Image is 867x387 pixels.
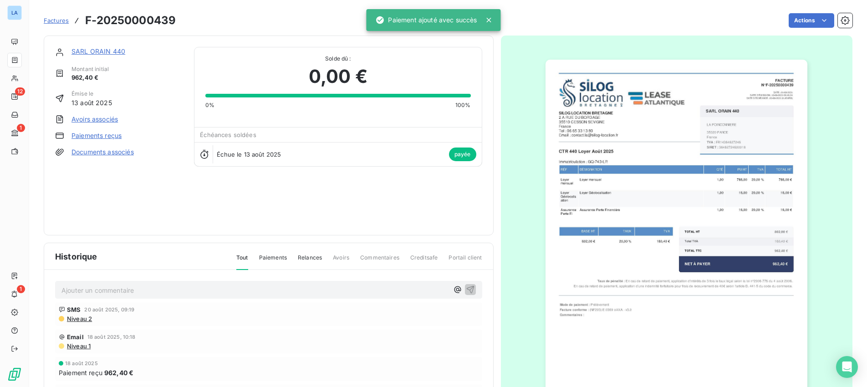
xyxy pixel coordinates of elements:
button: Actions [789,13,834,28]
span: Email [67,333,84,341]
span: 12 [15,87,25,96]
span: Niveau 1 [66,342,91,350]
span: Paiement reçu [59,368,102,377]
span: Échéances soldées [200,131,256,138]
span: 100% [455,101,471,109]
span: Creditsafe [410,254,438,269]
a: SARL ORAIN 440 [71,47,125,55]
span: 0% [205,101,214,109]
span: 962,40 € [71,73,109,82]
a: Documents associés [71,148,134,157]
span: Paiements [259,254,287,269]
span: Tout [236,254,248,270]
span: Commentaires [360,254,399,269]
h3: F-20250000439 [85,12,176,29]
span: Portail client [449,254,482,269]
span: 18 août 2025, 10:18 [87,334,136,340]
span: Émise le [71,90,112,98]
a: 12 [7,89,21,104]
span: 1 [17,124,25,132]
span: Échue le 13 août 2025 [217,151,281,158]
span: Historique [55,250,97,263]
span: Relances [298,254,322,269]
span: Solde dû : [205,55,470,63]
span: 0,00 € [309,63,367,90]
span: 962,40 € [104,368,133,377]
span: Factures [44,17,69,24]
a: Avoirs associés [71,115,118,124]
span: Avoirs [333,254,349,269]
span: Niveau 2 [66,315,92,322]
span: 13 août 2025 [71,98,112,107]
div: LA [7,5,22,20]
span: 20 août 2025, 09:19 [84,307,134,312]
span: Montant initial [71,65,109,73]
a: Paiements reçus [71,131,122,140]
a: Factures [44,16,69,25]
div: Open Intercom Messenger [836,356,858,378]
span: payée [449,148,476,161]
span: SMS [67,306,81,313]
span: 18 août 2025 [65,361,98,366]
span: 1 [17,285,25,293]
img: Logo LeanPay [7,367,22,382]
a: 1 [7,126,21,140]
div: Paiement ajouté avec succès [375,12,477,28]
